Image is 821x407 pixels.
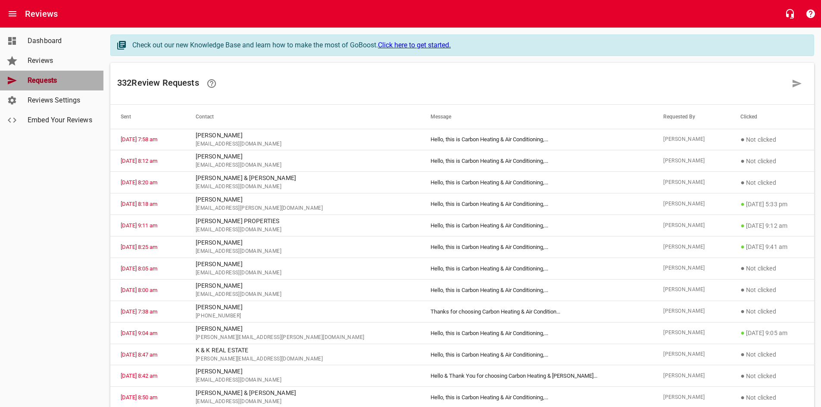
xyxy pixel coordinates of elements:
th: Sent [110,105,185,129]
p: [PERSON_NAME] [196,324,410,333]
th: Contact [185,105,421,129]
p: Not clicked [740,392,804,403]
span: [EMAIL_ADDRESS][DOMAIN_NAME] [196,161,410,170]
span: ● [740,178,745,186]
td: Thanks for choosing Carbon Heating & Air Condition ... [420,301,653,322]
span: ● [740,157,745,165]
span: [PERSON_NAME] [663,135,720,144]
span: [PERSON_NAME] [663,264,720,273]
h6: Reviews [25,7,58,21]
span: [PERSON_NAME] [663,372,720,380]
td: Hello & Thank You for choosing Carbon Heating & [PERSON_NAME] ... [420,365,653,387]
th: Clicked [730,105,814,129]
span: [PHONE_NUMBER] [196,312,410,320]
td: Hello, this is Carbon Heating & Air Conditioning, ... [420,344,653,365]
span: [EMAIL_ADDRESS][DOMAIN_NAME] [196,398,410,406]
span: [EMAIL_ADDRESS][DOMAIN_NAME] [196,376,410,385]
span: [EMAIL_ADDRESS][DOMAIN_NAME] [196,247,410,256]
div: Check out our new Knowledge Base and learn how to make the most of GoBoost. [132,40,805,50]
span: [EMAIL_ADDRESS][PERSON_NAME][DOMAIN_NAME] [196,204,410,213]
a: [DATE] 9:04 am [121,330,157,336]
h6: 332 Review Request s [117,73,787,94]
td: Hello, this is Carbon Heating & Air Conditioning, ... [420,215,653,236]
p: [DATE] 9:41 am [740,242,804,252]
a: [DATE] 8:05 am [121,265,157,272]
a: Request a review [787,73,807,94]
p: [PERSON_NAME] [196,281,410,290]
p: Not clicked [740,371,804,381]
p: [PERSON_NAME] & [PERSON_NAME] [196,388,410,398]
p: [PERSON_NAME] [196,367,410,376]
p: [PERSON_NAME] & [PERSON_NAME] [196,174,410,183]
span: ● [740,135,745,143]
a: [DATE] 8:20 am [121,179,157,186]
a: [DATE] 8:00 am [121,287,157,293]
td: Hello, this is Carbon Heating & Air Conditioning, ... [420,258,653,279]
span: [EMAIL_ADDRESS][DOMAIN_NAME] [196,290,410,299]
a: [DATE] 7:58 am [121,136,157,143]
span: [PERSON_NAME] [663,243,720,252]
p: [DATE] 9:12 am [740,221,804,231]
span: [PERSON_NAME] [663,307,720,316]
span: ● [740,307,745,315]
p: [PERSON_NAME] PROPERTIES [196,217,410,226]
span: Requests [28,75,93,86]
p: [DATE] 9:05 am [740,328,804,338]
p: [PERSON_NAME] [196,131,410,140]
th: Requested By [653,105,730,129]
span: ● [740,242,745,251]
span: [PERSON_NAME] [663,393,720,402]
p: Not clicked [740,285,804,295]
span: Embed Your Reviews [28,115,93,125]
span: [PERSON_NAME] [663,221,720,230]
span: [EMAIL_ADDRESS][DOMAIN_NAME] [196,140,410,149]
p: Not clicked [740,349,804,360]
a: Learn how requesting reviews can improve your online presence [201,73,222,94]
td: Hello, this is Carbon Heating & Air Conditioning, ... [420,172,653,193]
td: Hello, this is Carbon Heating & Air Conditioning, ... [420,322,653,344]
p: Not clicked [740,263,804,273]
span: ● [740,221,745,230]
span: [EMAIL_ADDRESS][DOMAIN_NAME] [196,183,410,191]
span: [PERSON_NAME][EMAIL_ADDRESS][PERSON_NAME][DOMAIN_NAME] [196,333,410,342]
p: [PERSON_NAME] [196,303,410,312]
span: Dashboard [28,36,93,46]
a: [DATE] 8:50 am [121,394,157,401]
p: Not clicked [740,177,804,188]
span: Reviews [28,56,93,66]
p: Not clicked [740,156,804,166]
td: Hello, this is Carbon Heating & Air Conditioning, ... [420,129,653,150]
span: [PERSON_NAME] [663,286,720,294]
td: Hello, this is Carbon Heating & Air Conditioning, ... [420,279,653,301]
span: Reviews Settings [28,95,93,106]
td: Hello, this is Carbon Heating & Air Conditioning, ... [420,150,653,172]
a: [DATE] 8:47 am [121,351,157,358]
a: [DATE] 8:25 am [121,244,157,250]
span: ● [740,350,745,358]
p: K & K REAL ESTATE [196,346,410,355]
span: [PERSON_NAME][EMAIL_ADDRESS][DOMAIN_NAME] [196,355,410,364]
p: [PERSON_NAME] [196,152,410,161]
p: Not clicked [740,134,804,145]
p: [PERSON_NAME] [196,195,410,204]
a: [DATE] 8:12 am [121,158,157,164]
span: ● [740,200,745,208]
a: [DATE] 8:18 am [121,201,157,207]
span: [PERSON_NAME] [663,157,720,165]
p: [PERSON_NAME] [196,260,410,269]
span: ● [740,372,745,380]
span: [PERSON_NAME] [663,350,720,359]
span: ● [740,286,745,294]
span: [PERSON_NAME] [663,200,720,208]
span: [EMAIL_ADDRESS][DOMAIN_NAME] [196,269,410,277]
p: [DATE] 5:33 pm [740,199,804,209]
p: Not clicked [740,306,804,317]
th: Message [420,105,653,129]
p: [PERSON_NAME] [196,238,410,247]
button: Open drawer [2,3,23,24]
td: Hello, this is Carbon Heating & Air Conditioning, ... [420,236,653,258]
span: ● [740,264,745,272]
button: Support Portal [800,3,821,24]
span: ● [740,393,745,401]
a: Click here to get started. [378,41,451,49]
